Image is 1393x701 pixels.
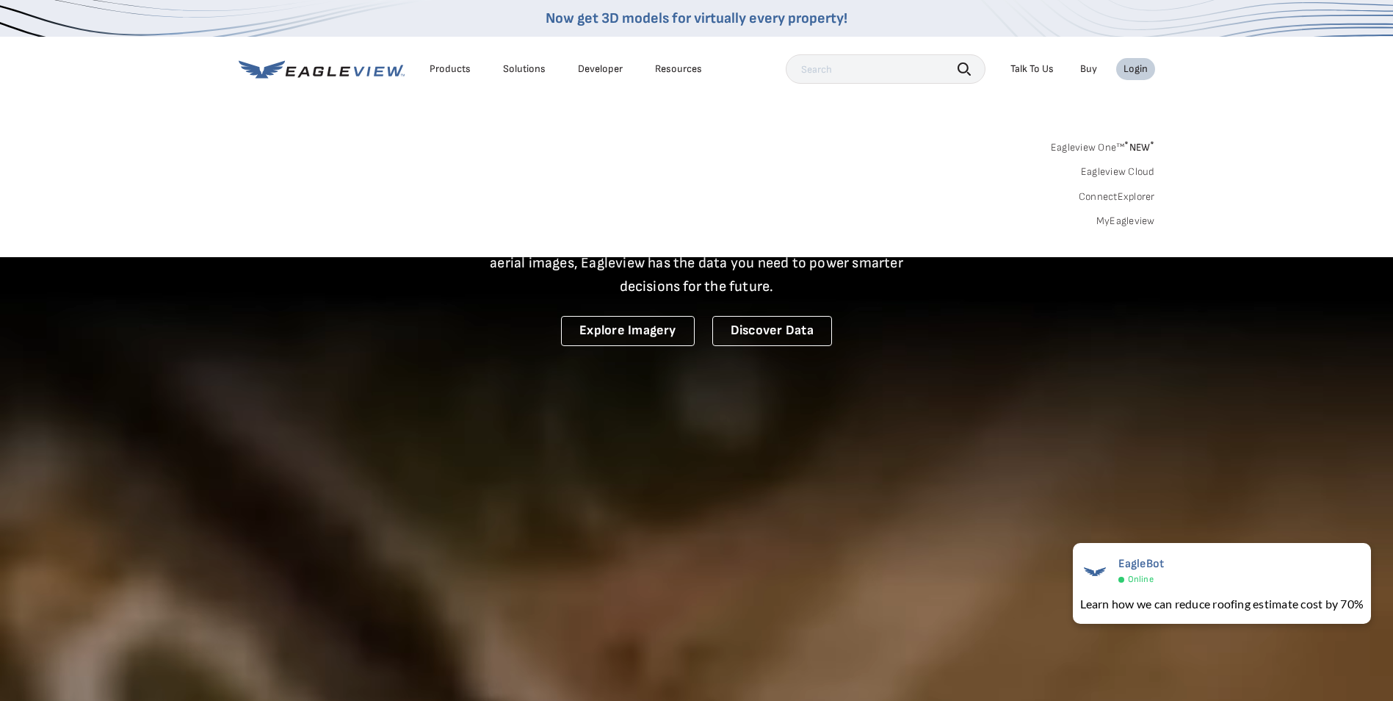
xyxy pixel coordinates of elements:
[1118,557,1165,571] span: EagleBot
[1096,215,1155,228] a: MyEagleview
[578,62,623,76] a: Developer
[503,62,546,76] div: Solutions
[1080,557,1110,586] img: EagleBot
[1079,190,1155,204] a: ConnectExplorer
[786,54,985,84] input: Search
[1124,62,1148,76] div: Login
[655,62,702,76] div: Resources
[1128,574,1154,585] span: Online
[1051,137,1155,154] a: Eagleview One™*NEW*
[1081,165,1155,179] a: Eagleview Cloud
[561,316,695,346] a: Explore Imagery
[1080,62,1097,76] a: Buy
[712,316,832,346] a: Discover Data
[1124,141,1154,154] span: NEW
[430,62,471,76] div: Products
[1010,62,1054,76] div: Talk To Us
[1080,595,1364,613] div: Learn how we can reduce roofing estimate cost by 70%
[472,228,922,298] p: A new era starts here. Built on more than 3.5 billion high-resolution aerial images, Eagleview ha...
[546,10,847,27] a: Now get 3D models for virtually every property!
